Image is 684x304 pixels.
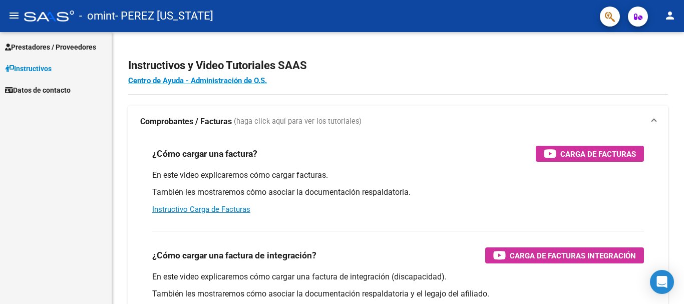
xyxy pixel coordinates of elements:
p: También les mostraremos cómo asociar la documentación respaldatoria. [152,187,644,198]
a: Centro de Ayuda - Administración de O.S. [128,76,267,85]
mat-icon: person [664,10,676,22]
span: - omint [79,5,115,27]
div: Open Intercom Messenger [650,270,674,294]
strong: Comprobantes / Facturas [140,116,232,127]
p: En este video explicaremos cómo cargar facturas. [152,170,644,181]
span: Prestadores / Proveedores [5,42,96,53]
h3: ¿Cómo cargar una factura de integración? [152,248,316,262]
p: También les mostraremos cómo asociar la documentación respaldatoria y el legajo del afiliado. [152,288,644,299]
p: En este video explicaremos cómo cargar una factura de integración (discapacidad). [152,271,644,282]
span: Datos de contacto [5,85,71,96]
span: Carga de Facturas [560,148,636,160]
h3: ¿Cómo cargar una factura? [152,147,257,161]
mat-expansion-panel-header: Comprobantes / Facturas (haga click aquí para ver los tutoriales) [128,106,668,138]
a: Instructivo Carga de Facturas [152,205,250,214]
span: Instructivos [5,63,52,74]
button: Carga de Facturas Integración [485,247,644,263]
span: - PEREZ [US_STATE] [115,5,213,27]
h2: Instructivos y Video Tutoriales SAAS [128,56,668,75]
button: Carga de Facturas [536,146,644,162]
span: Carga de Facturas Integración [510,249,636,262]
span: (haga click aquí para ver los tutoriales) [234,116,362,127]
mat-icon: menu [8,10,20,22]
